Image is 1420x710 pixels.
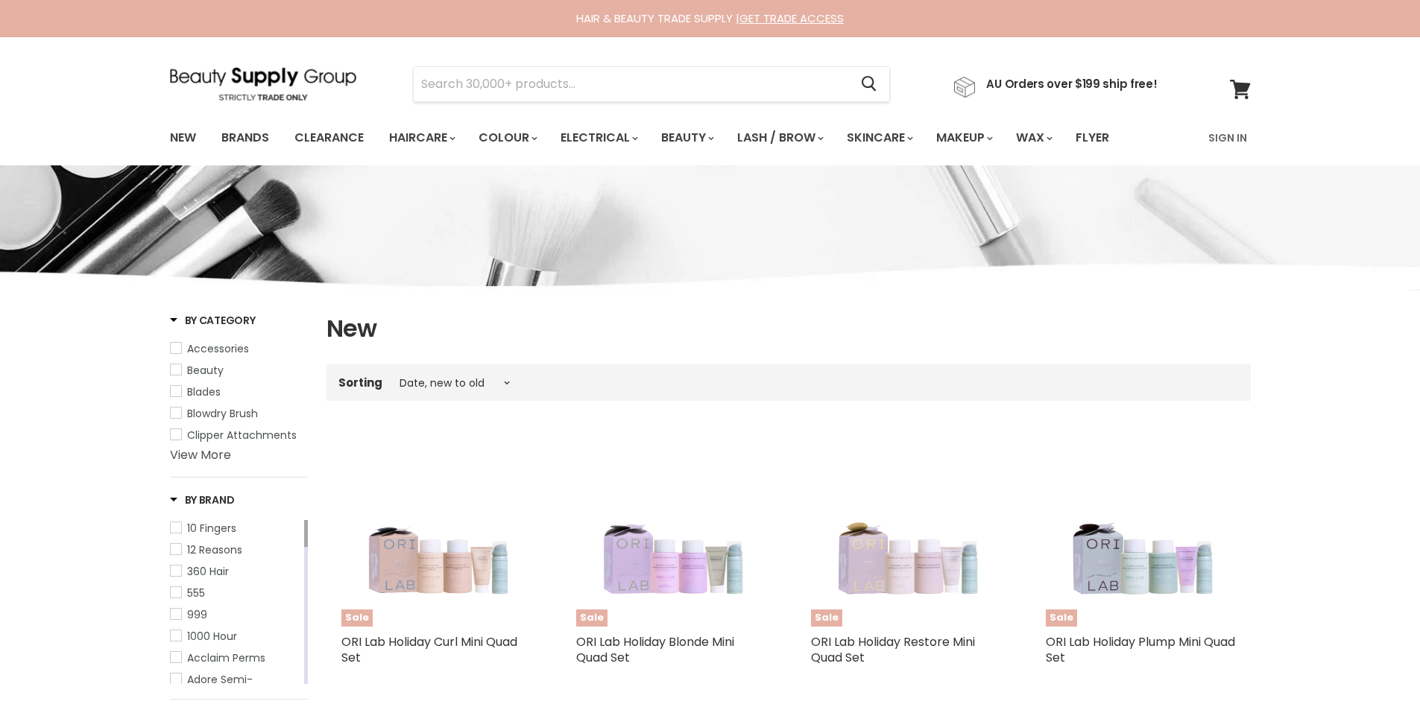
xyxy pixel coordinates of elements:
[549,122,647,153] a: Electrical
[170,446,231,463] a: View More
[170,313,256,328] h3: By Category
[650,122,723,153] a: Beauty
[187,406,258,421] span: Blowdry Brush
[739,10,844,26] a: GET TRADE ACCESS
[170,628,301,644] a: 1000 Hour
[187,650,265,665] span: Acclaim Perms
[326,313,1251,344] h1: New
[836,122,922,153] a: Skincare
[187,672,299,703] span: Adore Semi-Permanent Hair Color
[576,609,608,627] span: Sale
[170,542,301,558] a: 12 Reasons
[187,629,237,644] span: 1000 Hour
[159,116,1160,159] ul: Main menu
[159,122,207,153] a: New
[811,437,1001,627] a: ORI Lab Holiday Restore Mini Quad SetSale
[170,384,308,400] a: Blades
[187,521,236,536] span: 10 Fingers
[850,67,889,101] button: Search
[1064,122,1120,153] a: Flyer
[1199,122,1256,153] a: Sign In
[170,405,308,422] a: Blowdry Brush
[1046,609,1077,627] span: Sale
[1046,437,1236,627] a: ORI Lab Holiday Plump Mini Quad SetSale
[170,492,235,507] h3: By Brand
[726,122,833,153] a: Lash / Brow
[338,376,382,389] label: Sorting
[467,122,546,153] a: Colour
[187,564,229,579] span: 360 Hair
[925,122,1002,153] a: Makeup
[187,607,207,622] span: 999
[151,11,1269,26] div: HAIR & BEAUTY TRADE SUPPLY |
[170,520,301,536] a: 10 Fingers
[170,427,308,443] a: Clipper Attachments
[811,609,842,627] span: Sale
[283,122,375,153] a: Clearance
[187,586,205,600] span: 555
[811,633,975,666] a: ORI Lab Holiday Restore Mini Quad Set
[576,437,766,627] a: ORI Lab Holiday Blonde Mini Quad SetSale
[378,122,464,153] a: Haircare
[151,116,1269,159] nav: Main
[187,363,224,378] span: Beauty
[170,362,308,378] a: Beauty
[187,384,221,399] span: Blades
[1046,633,1235,666] a: ORI Lab Holiday Plump Mini Quad Set
[414,67,850,101] input: Search
[341,633,517,666] a: ORI Lab Holiday Curl Mini Quad Set
[170,585,301,601] a: 555
[210,122,280,153] a: Brands
[170,340,308,357] a: Accessories
[413,66,890,102] form: Product
[341,437,531,627] a: ORI Lab Holiday Curl Mini Quad SetSale
[170,671,301,704] a: Adore Semi-Permanent Hair Color
[341,609,373,627] span: Sale
[170,650,301,666] a: Acclaim Perms
[187,542,242,557] span: 12 Reasons
[187,428,297,443] span: Clipper Attachments
[170,563,301,580] a: 360 Hair
[576,633,734,666] a: ORI Lab Holiday Blonde Mini Quad Set
[170,606,301,623] a: 999
[1005,122,1061,153] a: Wax
[187,341,249,356] span: Accessories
